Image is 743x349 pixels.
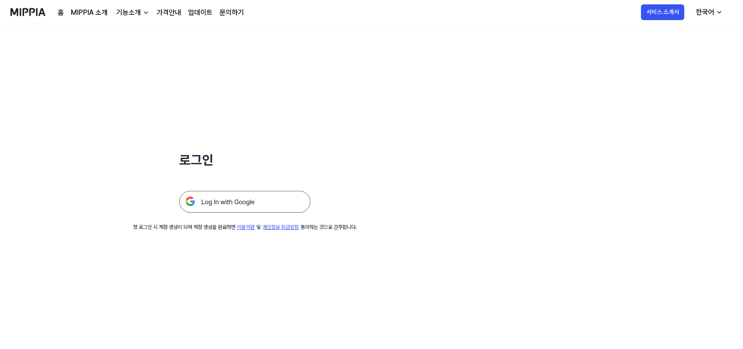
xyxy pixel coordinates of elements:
[143,9,150,16] img: down
[179,191,310,213] img: 구글 로그인 버튼
[237,224,255,230] a: 이용약관
[133,223,357,231] div: 첫 로그인 시 계정 생성이 되며 계정 생성을 완료하면 및 동의하는 것으로 간주합니다.
[641,4,684,20] button: 서비스 소개서
[179,150,310,170] h1: 로그인
[115,7,150,18] button: 기능소개
[220,7,244,18] a: 문의하기
[157,7,181,18] a: 가격안내
[115,7,143,18] div: 기능소개
[689,3,728,21] button: 한국어
[262,224,299,230] a: 개인정보 취급방침
[58,7,64,18] a: 홈
[694,7,716,17] div: 한국어
[188,7,213,18] a: 업데이트
[71,7,108,18] a: MIPPIA 소개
